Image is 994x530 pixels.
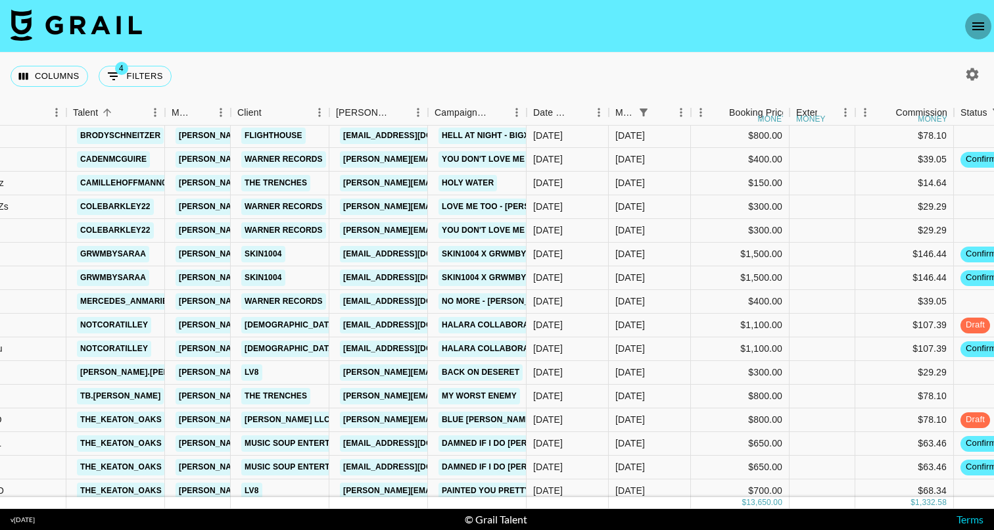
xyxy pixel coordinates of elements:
div: 6/20/2025 [533,413,563,426]
div: © Grail Talent [465,513,527,526]
a: [PERSON_NAME][EMAIL_ADDRESS][DOMAIN_NAME] [176,388,390,404]
button: Show filters [634,103,653,122]
button: Menu [47,103,66,122]
div: Aug '25 [615,224,645,237]
div: Aug '25 [615,389,645,402]
a: [PERSON_NAME][EMAIL_ADDRESS][DOMAIN_NAME] [176,483,390,499]
a: Love Me Too - [PERSON_NAME] Fremont & CCREV [438,199,656,215]
div: $78.10 [855,385,954,408]
a: Terms [957,513,983,525]
span: 4 [115,62,128,75]
a: [DEMOGRAPHIC_DATA] [241,341,340,357]
a: [EMAIL_ADDRESS][DOMAIN_NAME] [340,341,487,357]
div: 8/13/2025 [533,129,563,142]
a: LV8 [241,483,262,499]
div: Aug '25 [615,342,645,355]
a: notcoratilley [77,317,151,333]
div: Aug '25 [615,460,645,473]
div: 1 active filter [634,103,653,122]
button: Sort [653,103,671,122]
div: Manager [172,100,193,126]
a: [PERSON_NAME][EMAIL_ADDRESS][DOMAIN_NAME] [176,459,390,475]
div: Commission [895,100,947,126]
a: Warner Records [241,222,326,239]
div: 8/11/2025 [533,176,563,189]
a: [DEMOGRAPHIC_DATA] [241,317,340,333]
div: Aug '25 [615,437,645,450]
button: Sort [262,103,280,122]
a: [PERSON_NAME][EMAIL_ADDRESS][DOMAIN_NAME] [176,435,390,452]
a: You Don't Love Me Anymore - [PERSON_NAME] & CCREV [438,222,684,239]
a: [PERSON_NAME][EMAIL_ADDRESS][DOMAIN_NAME] [176,412,390,428]
div: 8/12/2025 [533,295,563,308]
div: $107.39 [855,314,954,337]
div: $400.00 [691,290,790,314]
a: Back on Deseret [438,364,523,381]
a: Music Soup Entertainment [241,435,369,452]
div: Status [960,100,987,126]
button: Menu [671,103,691,122]
div: $29.29 [855,195,954,219]
div: Aug '25 [615,366,645,379]
div: Booker [329,100,428,126]
a: Music Soup Entertainment [241,459,369,475]
div: $29.29 [855,361,954,385]
button: Menu [408,103,428,122]
button: Menu [211,103,231,122]
a: Damned If I Do [PERSON_NAME] [438,435,579,452]
div: $78.10 [855,124,954,148]
div: 8/11/2025 [533,366,563,379]
div: Aug '25 [615,200,645,213]
div: 8/7/2025 [533,200,563,213]
div: $78.10 [855,408,954,432]
a: The Trenches [241,175,310,191]
button: Sort [711,103,729,122]
div: 7/10/2025 [533,247,563,260]
div: Aug '25 [615,247,645,260]
button: Sort [488,103,507,122]
div: Client [231,100,329,126]
a: [PERSON_NAME][EMAIL_ADDRESS][DOMAIN_NAME] [340,412,554,428]
div: $800.00 [691,385,790,408]
a: [PERSON_NAME][EMAIL_ADDRESS][DOMAIN_NAME] [176,199,390,215]
a: [PERSON_NAME][EMAIL_ADDRESS][DOMAIN_NAME] [176,270,390,286]
a: [PERSON_NAME][EMAIL_ADDRESS][PERSON_NAME][DOMAIN_NAME] [340,222,622,239]
a: [PERSON_NAME][EMAIL_ADDRESS][DOMAIN_NAME] [340,483,554,499]
a: [EMAIL_ADDRESS][DOMAIN_NAME] [340,128,487,144]
a: No More - [PERSON_NAME] [PERSON_NAME] [438,293,628,310]
button: open drawer [965,13,991,39]
div: $1,500.00 [691,266,790,290]
a: The Trenches [241,388,310,404]
a: [PERSON_NAME][EMAIL_ADDRESS][DOMAIN_NAME] [340,388,554,404]
a: Damned If I Do [PERSON_NAME] [438,459,579,475]
button: Menu [589,103,609,122]
div: $300.00 [691,361,790,385]
div: $63.46 [855,432,954,456]
div: Aug '25 [615,295,645,308]
div: 8/13/2025 [533,484,563,497]
div: $63.46 [855,456,954,479]
a: [PERSON_NAME].[PERSON_NAME] [77,364,221,381]
button: Menu [691,103,711,122]
button: Sort [98,103,116,122]
a: [PERSON_NAME][EMAIL_ADDRESS][DOMAIN_NAME] [176,341,390,357]
div: $146.44 [855,266,954,290]
div: Campaign (Type) [435,100,488,126]
div: $1,100.00 [691,314,790,337]
div: Aug '25 [615,271,645,284]
div: $300.00 [691,195,790,219]
a: [EMAIL_ADDRESS][DOMAIN_NAME] [340,459,487,475]
div: Month Due [609,100,691,126]
div: [PERSON_NAME] [336,100,390,126]
a: [EMAIL_ADDRESS][DOMAIN_NAME] [340,270,487,286]
button: Menu [855,103,875,122]
a: Blue [PERSON_NAME] [438,412,536,428]
a: My Worst Enemy [438,388,520,404]
div: 8/7/2025 [533,153,563,166]
a: Holy Water [438,175,497,191]
a: Painted You Pretty [438,483,533,499]
button: Menu [507,103,527,122]
button: Menu [836,103,855,122]
button: Select columns [11,66,88,87]
button: Sort [390,103,408,122]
